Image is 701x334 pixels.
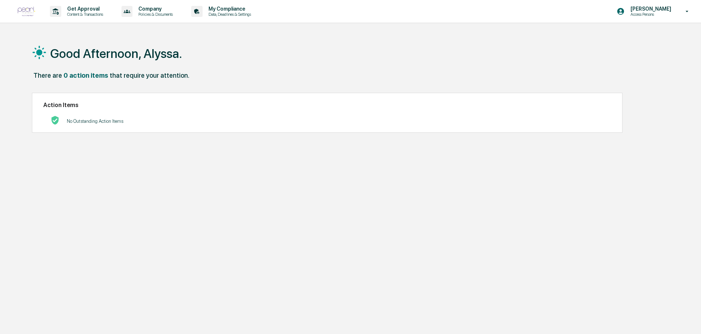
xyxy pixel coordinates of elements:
div: 0 action items [63,71,108,79]
p: [PERSON_NAME] [625,6,675,12]
p: Content & Transactions [61,12,107,17]
p: Company [132,6,177,12]
p: My Compliance [203,6,255,12]
h1: Good Afternoon, Alyssa. [50,46,182,61]
p: No Outstanding Action Items [67,118,123,124]
div: There are [33,71,62,79]
img: logo [18,7,35,16]
h2: Action Items [43,102,611,109]
p: Get Approval [61,6,107,12]
p: Data, Deadlines & Settings [203,12,255,17]
img: No Actions logo [51,116,59,125]
div: that require your attention. [110,71,189,79]
p: Access Persons [625,12,675,17]
p: Policies & Documents [132,12,177,17]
